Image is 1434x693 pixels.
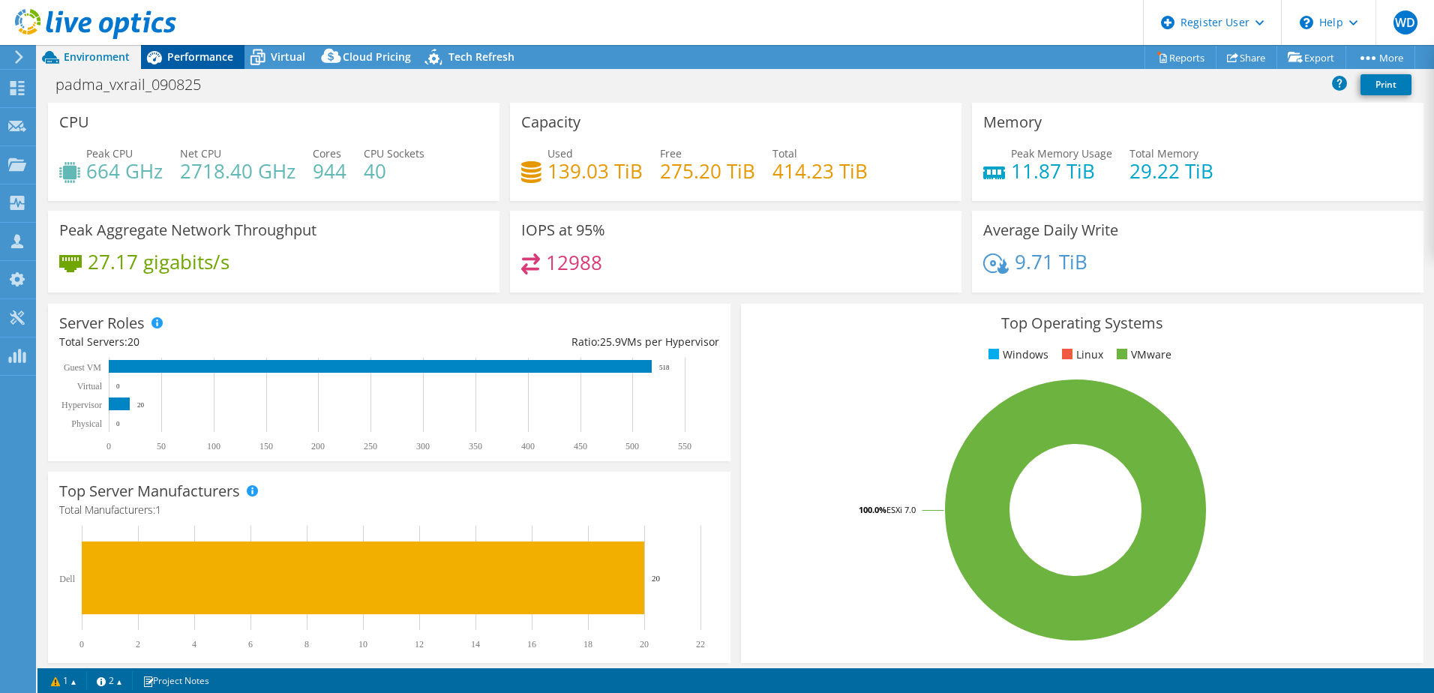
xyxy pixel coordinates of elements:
h4: 944 [313,163,346,179]
span: CPU Sockets [364,146,424,160]
a: Export [1276,46,1346,69]
span: Performance [167,49,233,64]
text: 16 [527,639,536,649]
text: 14 [471,639,480,649]
h3: Top Server Manufacturers [59,483,240,499]
span: Environment [64,49,130,64]
h3: Capacity [521,114,580,130]
h4: 414.23 TiB [772,163,868,179]
h4: Total Manufacturers: [59,502,719,518]
div: Ratio: VMs per Hypervisor [389,334,719,350]
h4: 29.22 TiB [1129,163,1213,179]
span: Virtual [271,49,305,64]
span: WD [1393,10,1417,34]
a: Project Notes [132,671,220,690]
h4: 27.17 gigabits/s [88,253,229,270]
h3: Average Daily Write [983,222,1118,238]
h4: 40 [364,163,424,179]
a: Share [1216,46,1277,69]
span: 20 [127,334,139,349]
text: 500 [625,441,639,451]
tspan: ESXi 7.0 [886,504,916,515]
span: 1 [155,502,161,517]
span: Free [660,146,682,160]
text: 10 [358,639,367,649]
text: Dell [59,574,75,584]
span: 25.9 [600,334,621,349]
text: 550 [678,441,691,451]
span: Used [547,146,573,160]
text: 400 [521,441,535,451]
text: 20 [640,639,649,649]
text: 50 [157,441,166,451]
h3: Peak Aggregate Network Throughput [59,222,316,238]
text: 4 [192,639,196,649]
text: Physical [71,418,102,429]
a: 2 [86,671,133,690]
span: Total Memory [1129,146,1198,160]
h4: 275.20 TiB [660,163,755,179]
div: Total Servers: [59,334,389,350]
text: 300 [416,441,430,451]
text: 2 [136,639,140,649]
text: 0 [106,441,111,451]
svg: \n [1300,16,1313,29]
span: Cores [313,146,341,160]
text: 6 [248,639,253,649]
text: 0 [116,420,120,427]
text: 8 [304,639,309,649]
h4: 139.03 TiB [547,163,643,179]
li: Windows [985,346,1048,363]
text: 20 [652,574,661,583]
span: Total [772,146,797,160]
span: Cloud Pricing [343,49,411,64]
h3: CPU [59,114,89,130]
h4: 664 GHz [86,163,163,179]
text: 350 [469,441,482,451]
text: 22 [696,639,705,649]
text: 0 [116,382,120,390]
h4: 11.87 TiB [1011,163,1112,179]
text: Guest VM [64,362,101,373]
span: Net CPU [180,146,221,160]
li: Linux [1058,346,1103,363]
text: 450 [574,441,587,451]
text: 200 [311,441,325,451]
text: 20 [137,401,145,409]
h4: 12988 [546,254,602,271]
text: 250 [364,441,377,451]
a: Print [1360,74,1411,95]
text: 18 [583,639,592,649]
a: 1 [40,671,87,690]
h1: padma_vxrail_090825 [49,76,224,93]
h4: 2718.40 GHz [180,163,295,179]
h3: Server Roles [59,315,145,331]
h3: Top Operating Systems [752,315,1412,331]
span: Peak Memory Usage [1011,146,1112,160]
tspan: 100.0% [859,504,886,515]
text: 0 [79,639,84,649]
span: Peak CPU [86,146,133,160]
text: Hypervisor [61,400,102,410]
a: More [1345,46,1415,69]
text: Virtual [77,381,103,391]
h4: 9.71 TiB [1015,253,1087,270]
h3: Memory [983,114,1042,130]
text: 100 [207,441,220,451]
text: 518 [659,364,670,371]
span: Tech Refresh [448,49,514,64]
a: Reports [1144,46,1216,69]
h3: IOPS at 95% [521,222,605,238]
li: VMware [1113,346,1171,363]
text: 150 [259,441,273,451]
text: 12 [415,639,424,649]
